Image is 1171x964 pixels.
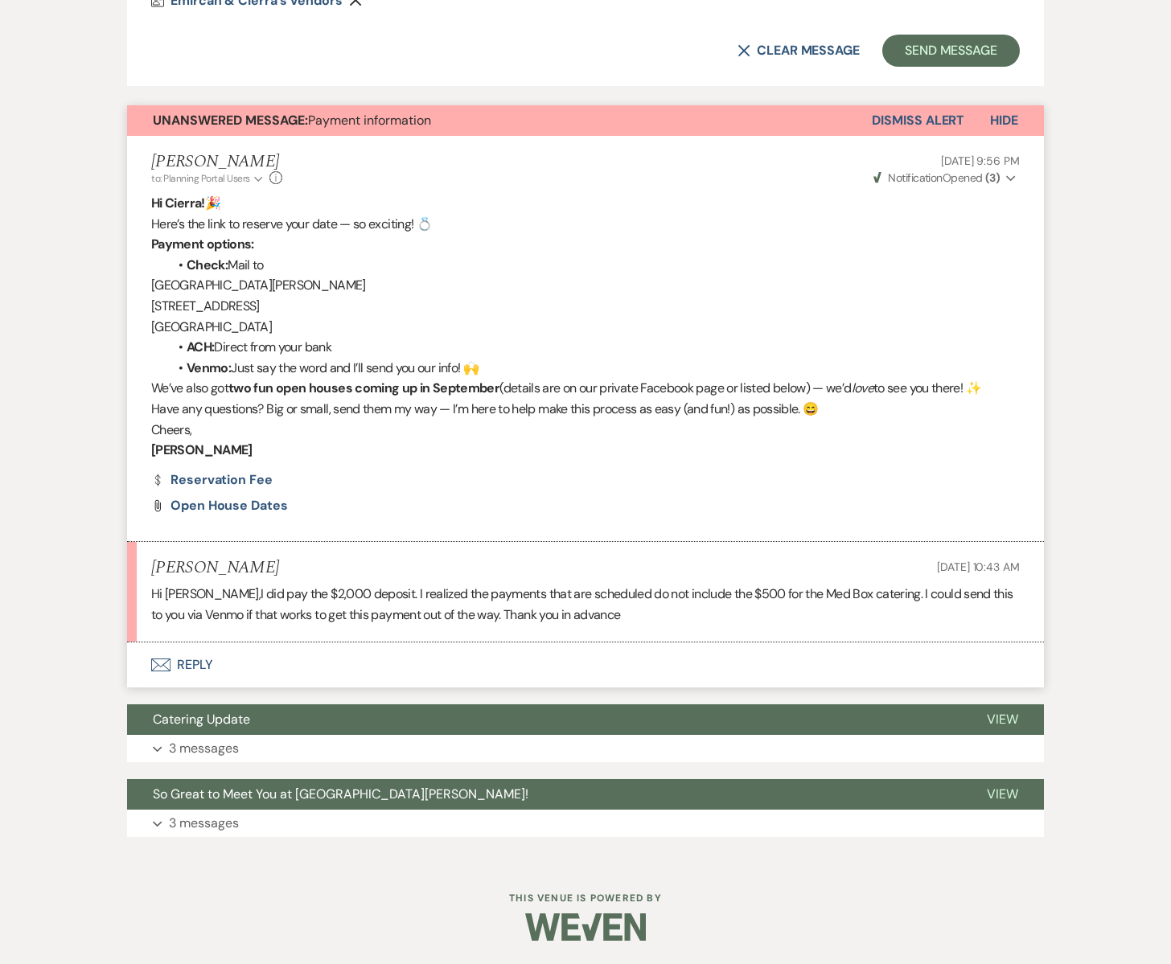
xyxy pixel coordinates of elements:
[151,378,1020,399] p: We’ve also got (details are on our private Facebook page or listed below) — we’d to see you there! ✨
[127,810,1044,837] button: 3 messages
[937,560,1020,574] span: [DATE] 10:43 AM
[167,337,1020,358] li: Direct from your bank
[127,704,961,735] button: Catering Update
[151,558,279,578] h5: [PERSON_NAME]
[187,256,228,273] strong: Check:
[127,779,961,810] button: So Great to Meet You at [GEOGRAPHIC_DATA][PERSON_NAME]!
[882,35,1020,67] button: Send Message
[525,899,646,955] img: Weven Logo
[990,112,1018,129] span: Hide
[873,170,1000,185] span: Opened
[151,193,1020,214] p: 🎉
[187,359,231,376] strong: Venmo:
[167,255,1020,276] li: Mail to
[151,172,250,185] span: to: Planning Portal Users
[171,499,288,512] a: Open House dates
[852,379,873,396] em: love
[151,441,253,458] strong: [PERSON_NAME]
[127,642,1044,687] button: Reply
[738,44,860,57] button: Clear message
[151,214,1020,235] p: Here’s the link to reserve your date — so exciting! 💍
[171,497,288,514] span: Open House dates
[153,711,250,728] span: Catering Update
[153,112,308,129] strong: Unanswered Message:
[151,399,1020,420] p: Have any questions? Big or small, send them my way — I’m here to help make this process as easy (...
[151,195,205,211] strong: Hi Cierra!
[964,105,1044,136] button: Hide
[888,170,942,185] span: Notification
[987,711,1018,728] span: View
[987,786,1018,802] span: View
[151,171,265,186] button: to: Planning Portal Users
[985,170,1000,185] strong: ( 3 )
[151,236,254,252] strong: Payment options:
[941,154,1020,168] span: [DATE] 9:56 PM
[167,358,1020,379] li: Just say the word and I’ll send you our info! 🙌
[187,338,214,355] strong: ACH:
[872,105,964,136] button: Dismiss Alert
[151,152,282,172] h5: [PERSON_NAME]
[151,275,1020,296] p: [GEOGRAPHIC_DATA][PERSON_NAME]
[151,420,1020,441] p: Cheers,
[871,170,1020,187] button: NotificationOpened (3)
[228,379,499,396] strong: two fun open houses coming up in September
[151,584,1020,625] div: Hi [PERSON_NAME],I did pay the $2,000 deposit. I realized the payments that are scheduled do not ...
[151,317,1020,338] p: [GEOGRAPHIC_DATA]
[151,296,1020,317] p: [STREET_ADDRESS]
[961,779,1044,810] button: View
[127,735,1044,762] button: 3 messages
[127,105,872,136] button: Unanswered Message:Payment information
[153,786,528,802] span: So Great to Meet You at [GEOGRAPHIC_DATA][PERSON_NAME]!
[151,474,273,486] a: Reservation Fee
[961,704,1044,735] button: View
[169,813,239,834] p: 3 messages
[169,738,239,759] p: 3 messages
[153,112,431,129] span: Payment information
